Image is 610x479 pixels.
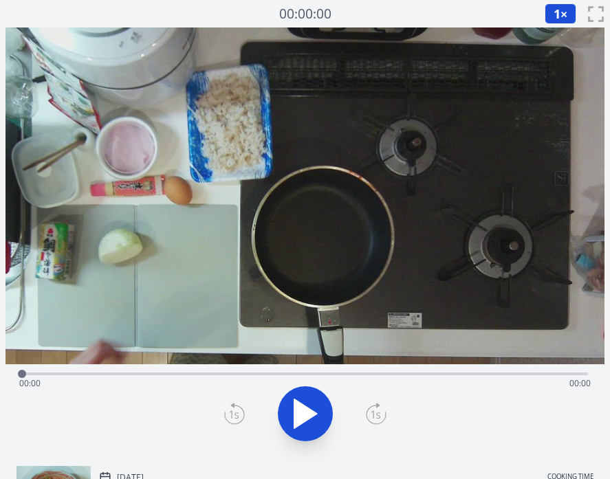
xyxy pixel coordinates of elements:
button: 1× [545,3,576,24]
span: 00:00 [569,377,591,389]
span: 1 [554,5,560,22]
a: 00:00:00 [279,4,331,24]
